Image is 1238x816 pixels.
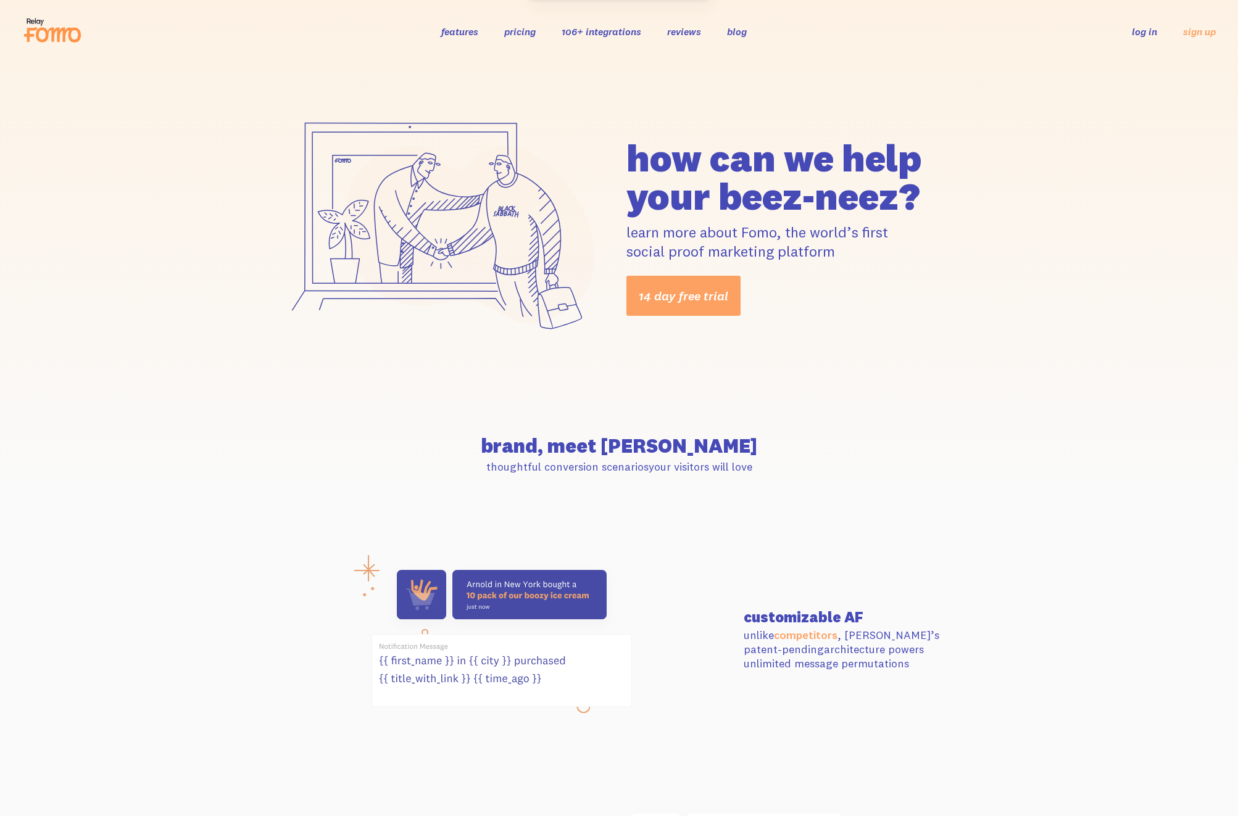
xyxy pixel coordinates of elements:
a: pricing [504,25,536,38]
p: unlike , [PERSON_NAME]’s patent-pending architecture powers unlimited message permutations [744,628,963,671]
a: features [441,25,478,38]
p: learn more about Fomo, the world’s first social proof marketing platform [626,223,963,261]
h2: brand, meet [PERSON_NAME] [275,436,963,456]
a: competitors [774,628,837,642]
a: reviews [667,25,701,38]
a: 106+ integrations [562,25,641,38]
h3: customizable AF [744,609,963,624]
a: blog [727,25,747,38]
a: sign up [1183,25,1216,38]
p: thoughtful conversion scenarios your visitors will love [275,460,963,474]
h1: how can we help your beez-neez? [626,139,963,215]
a: 14 day free trial [626,276,741,316]
a: log in [1132,25,1157,38]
